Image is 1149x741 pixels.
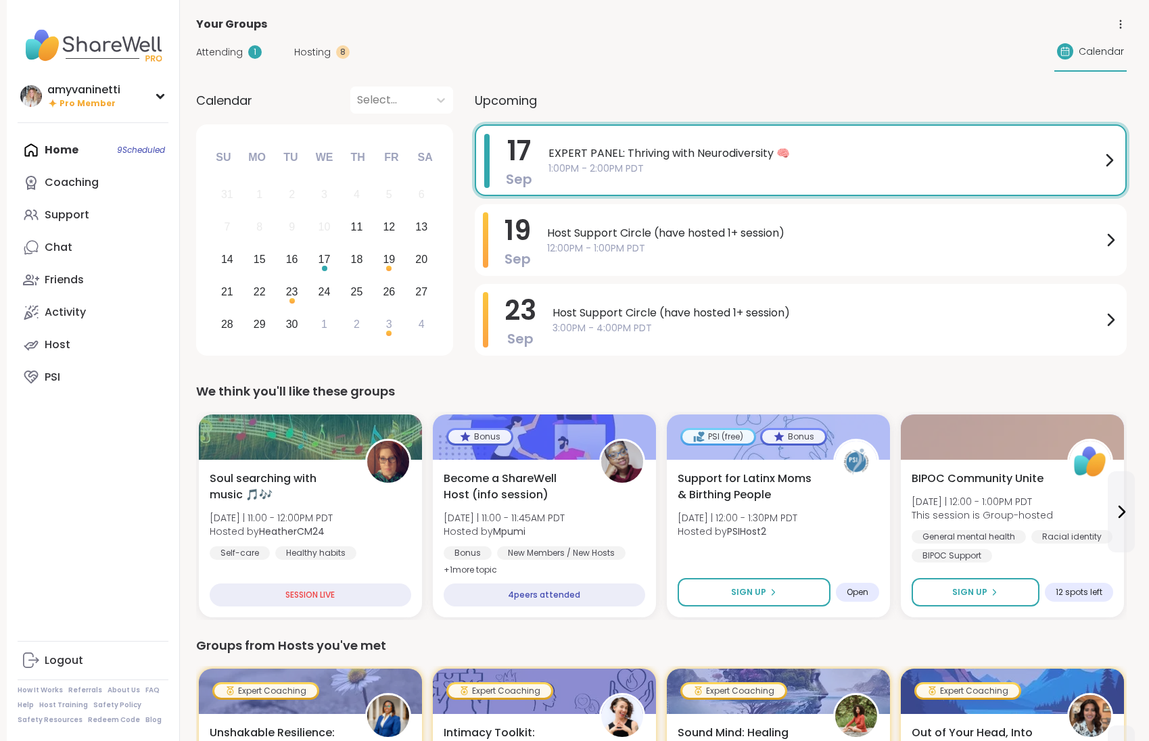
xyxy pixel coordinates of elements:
[45,305,86,320] div: Activity
[507,132,531,170] span: 17
[375,310,404,339] div: Choose Friday, October 3rd, 2025
[18,329,168,361] a: Host
[18,700,34,710] a: Help
[256,185,262,204] div: 1
[505,212,531,249] span: 19
[351,283,363,301] div: 25
[493,525,525,538] b: Mpumi
[407,213,436,242] div: Choose Saturday, September 13th, 2025
[18,715,83,725] a: Safety Resources
[377,143,406,172] div: Fr
[208,143,238,172] div: Su
[383,283,395,301] div: 26
[386,185,392,204] div: 5
[213,310,242,339] div: Choose Sunday, September 28th, 2025
[415,283,427,301] div: 27
[342,213,371,242] div: Choose Thursday, September 11th, 2025
[415,250,427,268] div: 20
[245,245,274,274] div: Choose Monday, September 15th, 2025
[310,213,339,242] div: Not available Wednesday, September 10th, 2025
[410,143,440,172] div: Sa
[367,441,409,483] img: HeatherCM24
[497,546,626,560] div: New Members / New Hosts
[93,700,141,710] a: Safety Policy
[419,315,425,333] div: 4
[682,684,785,698] div: Expert Coaching
[342,245,371,274] div: Choose Thursday, September 18th, 2025
[678,578,830,606] button: Sign Up
[60,98,116,110] span: Pro Member
[343,143,373,172] div: Th
[294,45,331,59] span: Hosting
[375,181,404,210] div: Not available Friday, September 5th, 2025
[275,546,356,560] div: Healthy habits
[505,291,536,329] span: 23
[310,310,339,339] div: Choose Wednesday, October 1st, 2025
[310,277,339,306] div: Choose Wednesday, September 24th, 2025
[254,315,266,333] div: 29
[383,218,395,236] div: 12
[553,305,1102,321] span: Host Support Circle (have hosted 1+ session)
[731,586,766,598] span: Sign Up
[248,45,262,59] div: 1
[254,283,266,301] div: 22
[259,525,325,538] b: HeatherCM24
[336,45,350,59] div: 8
[221,250,233,268] div: 14
[214,684,317,698] div: Expert Coaching
[221,283,233,301] div: 21
[45,208,89,222] div: Support
[277,310,306,339] div: Choose Tuesday, September 30th, 2025
[444,511,565,525] span: [DATE] | 11:00 - 11:45AM PDT
[18,361,168,393] a: PSI
[210,525,333,538] span: Hosted by
[342,310,371,339] div: Choose Thursday, October 2nd, 2025
[18,199,168,231] a: Support
[342,181,371,210] div: Not available Thursday, September 4th, 2025
[277,277,306,306] div: Choose Tuesday, September 23rd, 2025
[505,249,531,268] span: Sep
[254,250,266,268] div: 15
[213,213,242,242] div: Not available Sunday, September 7th, 2025
[548,162,1101,176] span: 1:00PM - 2:00PM PDT
[277,245,306,274] div: Choose Tuesday, September 16th, 2025
[375,277,404,306] div: Choose Friday, September 26th, 2025
[321,185,327,204] div: 3
[601,695,643,737] img: JuliaSatterlee
[18,644,168,677] a: Logout
[45,337,70,352] div: Host
[375,245,404,274] div: Choose Friday, September 19th, 2025
[210,511,333,525] span: [DATE] | 11:00 - 12:00PM PDT
[367,695,409,737] img: AprilMcBride
[88,715,140,725] a: Redeem Code
[18,231,168,264] a: Chat
[45,175,99,190] div: Coaching
[196,636,1127,655] div: Groups from Hosts you've met
[213,181,242,210] div: Not available Sunday, August 31st, 2025
[221,185,233,204] div: 31
[354,185,360,204] div: 4
[196,382,1127,401] div: We think you'll like these groups
[154,176,165,187] iframe: Spotlight
[444,471,584,503] span: Become a ShareWell Host (info session)
[45,272,84,287] div: Friends
[310,245,339,274] div: Choose Wednesday, September 17th, 2025
[289,218,295,236] div: 9
[277,213,306,242] div: Not available Tuesday, September 9th, 2025
[108,686,140,695] a: About Us
[547,225,1102,241] span: Host Support Circle (have hosted 1+ session)
[383,250,395,268] div: 19
[245,310,274,339] div: Choose Monday, September 29th, 2025
[20,85,42,107] img: amyvaninetti
[242,143,272,172] div: Mo
[224,218,230,236] div: 7
[18,686,63,695] a: How It Works
[276,143,306,172] div: Tu
[342,277,371,306] div: Choose Thursday, September 25th, 2025
[351,218,363,236] div: 11
[145,686,160,695] a: FAQ
[682,430,754,444] div: PSI (free)
[444,583,645,606] div: 4 peers attended
[319,250,331,268] div: 17
[601,441,643,483] img: Mpumi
